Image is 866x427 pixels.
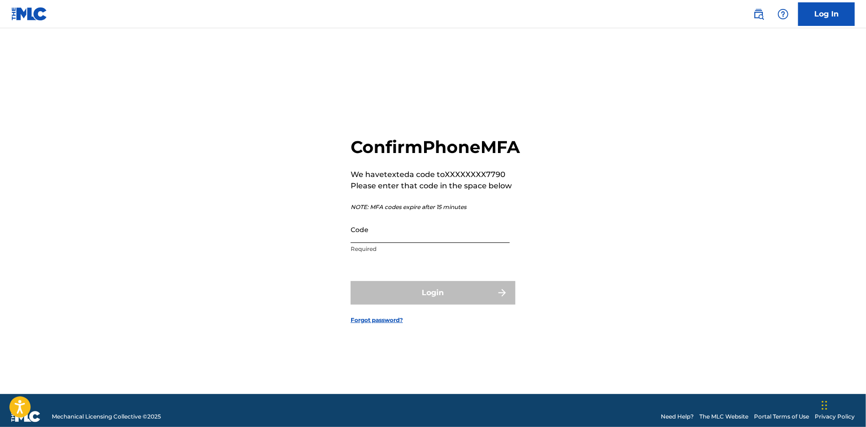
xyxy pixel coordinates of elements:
span: Mechanical Licensing Collective © 2025 [52,412,161,421]
h2: Confirm Phone MFA [351,137,520,158]
img: logo [11,411,40,422]
p: NOTE: MFA codes expire after 15 minutes [351,203,520,211]
a: Log In [798,2,855,26]
a: Public Search [749,5,768,24]
a: The MLC Website [699,412,748,421]
img: search [753,8,764,20]
img: MLC Logo [11,7,48,21]
a: Privacy Policy [815,412,855,421]
img: help [778,8,789,20]
p: Please enter that code in the space below [351,180,520,192]
div: Help [774,5,793,24]
p: Required [351,245,510,253]
a: Need Help? [661,412,694,421]
div: Drag [822,391,827,419]
a: Forgot password? [351,316,403,324]
a: Portal Terms of Use [754,412,809,421]
iframe: Chat Widget [819,382,866,427]
p: We have texted a code to XXXXXXXX7790 [351,169,520,180]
